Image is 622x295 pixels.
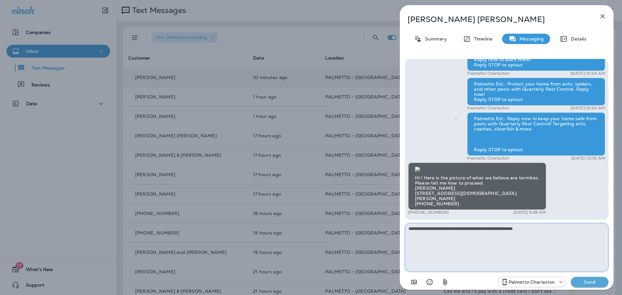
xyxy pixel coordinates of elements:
[467,156,509,161] p: Palmetto Charleston
[570,106,605,111] p: [DATE] 10:33 AM
[571,156,605,161] p: [DATE] 10:10 AM
[408,163,546,210] div: Hi ! Here is the picture of what we believe are termites. Please tell me how to proceed. [PERSON_...
[467,71,509,76] p: Palmetto Charleston
[467,112,605,156] div: Palmetto Ext.: Reply now to keep your home safe from pests with Quarterly Pest Control! Targeting...
[571,277,608,287] button: Send
[509,279,555,285] p: Palmetto Charleston
[568,36,586,41] p: Details
[423,276,436,289] button: Select an emoji
[422,36,447,41] p: Summary
[408,210,449,215] p: [PHONE_NUMBER]
[467,78,605,106] div: Palmetto Ext.: Protect your home from ants, spiders, and other pests with Quarterly Pest Control....
[467,106,509,111] p: Palmetto Charleston
[471,36,492,41] p: Timeline
[408,276,420,289] button: Add in a premade template
[576,279,603,285] p: Send
[570,71,605,76] p: [DATE] 10:34 AM
[498,278,564,286] div: +1 (843) 277-8322
[408,15,584,24] p: [PERSON_NAME] [PERSON_NAME]
[454,115,457,121] span: Sent
[513,210,546,215] p: [DATE] 9:49 AM
[415,167,420,172] img: twilio-download
[516,36,544,41] p: Messaging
